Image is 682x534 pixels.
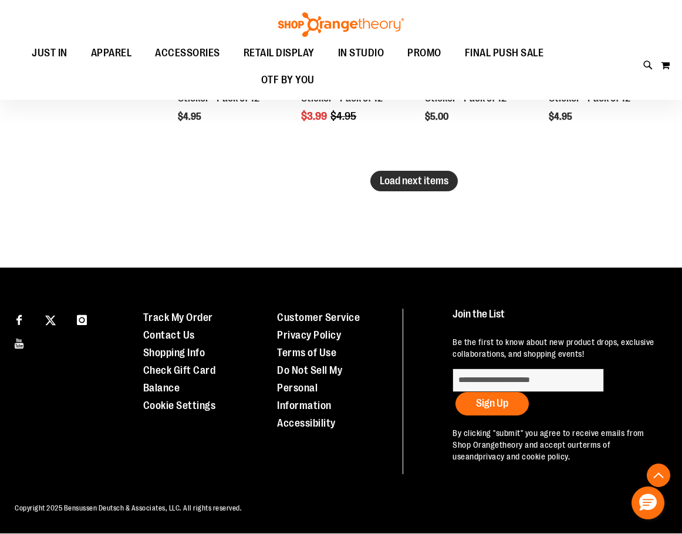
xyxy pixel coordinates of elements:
a: PROMO [396,40,453,67]
a: Visit our Instagram page [72,309,92,329]
a: Terms of Use [277,347,336,359]
a: Accessibility [277,417,336,429]
a: JUST IN [20,40,79,67]
span: Load next items [380,175,448,187]
a: RETAIL DISPLAY [232,40,326,66]
span: APPAREL [91,40,132,66]
span: Sign Up [476,397,508,409]
a: IN STUDIO [326,40,396,67]
span: $3.99 [301,110,329,122]
a: Shopping Info [143,347,205,359]
span: RETAIL DISPLAY [244,40,315,66]
span: $5.00 [425,111,450,122]
button: Hello, have a question? Let’s chat. [632,486,664,519]
a: Do Not Sell My Personal Information [277,364,342,411]
span: JUST IN [32,40,67,66]
a: ACCESSORIES [143,40,232,67]
a: privacy and cookie policy. [478,452,570,461]
input: enter email [453,369,603,392]
button: Sign Up [455,392,529,415]
button: Back To Top [647,464,670,487]
p: Be the first to know about new product drops, exclusive collaborations, and shopping events! [453,336,662,360]
a: Cookie Settings [143,400,216,411]
span: Copyright 2025 Bensussen Deutsch & Associates, LLC. All rights reserved. [15,504,242,512]
span: $4.95 [178,111,203,122]
a: 100 Club Milestone Sticker - Pack of 12 [425,80,507,104]
span: PROMO [407,40,441,66]
button: Load next items [370,171,458,191]
a: 50 Club Milestone Sticker - Pack of 12 [178,80,259,104]
img: Shop Orangetheory [276,12,406,37]
a: Visit our Youtube page [9,332,29,353]
span: ACCESSORIES [155,40,220,66]
a: OTF BY YOU [249,67,326,94]
a: 150 Club Milestone Sticker - Pack of 12 [549,80,630,104]
a: terms of use [453,440,610,461]
a: FINAL PUSH SALE [453,40,556,67]
p: By clicking "submit" you agree to receive emails from Shop Orangetheory and accept our and [453,427,662,462]
a: Track My Order [143,312,213,323]
img: Twitter [45,315,56,326]
a: Visit our Facebook page [9,309,29,329]
span: OTF BY YOU [261,67,315,93]
a: APPAREL [79,40,144,67]
a: Privacy Policy [277,329,341,341]
a: Contact Us [143,329,195,341]
a: 75 Club Milestone Sticker - Pack of 12 [301,80,383,104]
a: Check Gift Card Balance [143,364,216,394]
span: $4.95 [549,111,574,122]
a: Customer Service [277,312,360,323]
a: Visit our X page [40,309,61,329]
h4: Join the List [453,309,662,330]
span: $4.95 [330,110,358,122]
span: FINAL PUSH SALE [465,40,544,66]
span: IN STUDIO [338,40,384,66]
